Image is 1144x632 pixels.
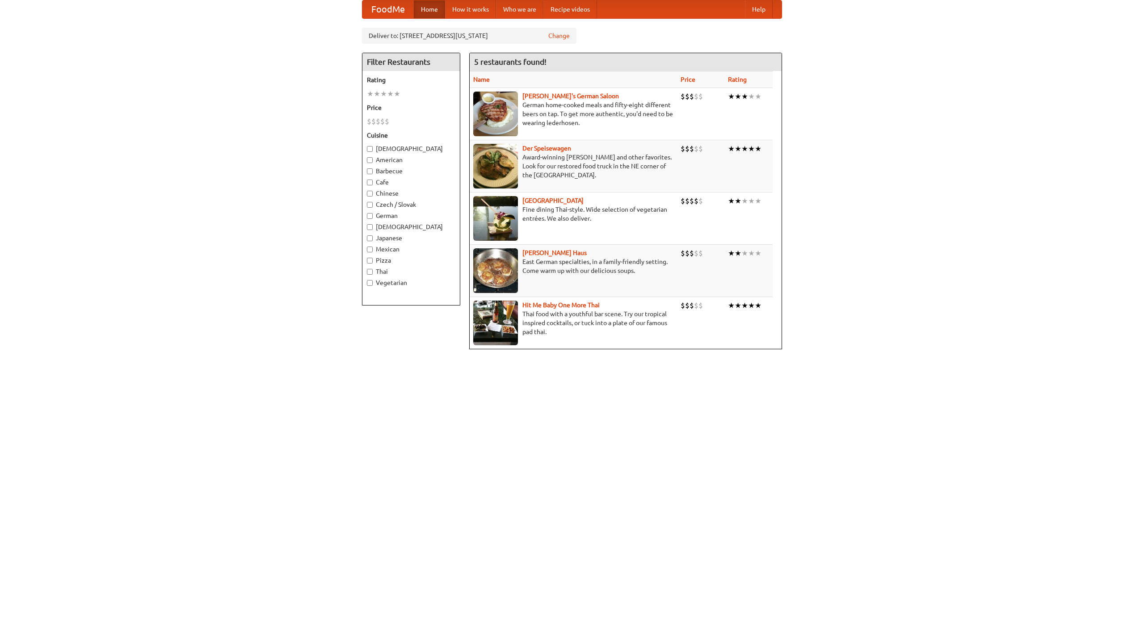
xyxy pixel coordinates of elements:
li: $ [690,144,694,154]
li: $ [694,196,698,206]
li: $ [694,144,698,154]
label: Pizza [367,256,455,265]
a: Name [473,76,490,83]
input: Barbecue [367,168,373,174]
li: $ [690,92,694,101]
label: Cafe [367,178,455,187]
li: $ [698,301,703,310]
li: $ [690,196,694,206]
li: ★ [755,301,761,310]
li: ★ [735,301,741,310]
li: ★ [748,248,755,258]
li: $ [367,117,371,126]
a: Help [745,0,773,18]
li: ★ [741,301,748,310]
input: Mexican [367,247,373,252]
li: ★ [387,89,394,99]
label: Barbecue [367,167,455,176]
p: Thai food with a youthful bar scene. Try our tropical inspired cocktails, or tuck into a plate of... [473,310,673,336]
li: ★ [728,196,735,206]
input: American [367,157,373,163]
ng-pluralize: 5 restaurants found! [474,58,547,66]
li: ★ [728,92,735,101]
li: ★ [735,144,741,154]
a: Hit Me Baby One More Thai [522,301,600,309]
img: babythai.jpg [473,301,518,345]
li: ★ [755,196,761,206]
li: $ [685,301,690,310]
label: Mexican [367,245,455,254]
li: ★ [367,89,374,99]
li: $ [694,301,698,310]
label: Thai [367,267,455,276]
li: $ [698,248,703,258]
input: Vegetarian [367,280,373,286]
input: German [367,213,373,219]
h5: Cuisine [367,131,455,140]
li: ★ [741,248,748,258]
li: ★ [380,89,387,99]
input: [DEMOGRAPHIC_DATA] [367,146,373,152]
div: Deliver to: [STREET_ADDRESS][US_STATE] [362,28,576,44]
a: Der Speisewagen [522,145,571,152]
label: Japanese [367,234,455,243]
input: Pizza [367,258,373,264]
li: $ [698,196,703,206]
li: $ [694,92,698,101]
li: $ [694,248,698,258]
li: $ [371,117,376,126]
b: [GEOGRAPHIC_DATA] [522,197,584,204]
li: $ [681,248,685,258]
a: Rating [728,76,747,83]
li: $ [685,196,690,206]
li: $ [698,92,703,101]
li: ★ [755,144,761,154]
li: ★ [735,196,741,206]
p: Award-winning [PERSON_NAME] and other favorites. Look for our restored food truck in the NE corne... [473,153,673,180]
li: ★ [755,92,761,101]
img: speisewagen.jpg [473,144,518,188]
a: [PERSON_NAME] Haus [522,249,587,256]
li: ★ [755,248,761,258]
img: kohlhaus.jpg [473,248,518,293]
img: satay.jpg [473,196,518,241]
li: ★ [735,92,741,101]
a: Recipe videos [543,0,597,18]
li: ★ [748,92,755,101]
a: Who we are [496,0,543,18]
p: East German specialties, in a family-friendly setting. Come warm up with our delicious soups. [473,257,673,275]
li: $ [385,117,389,126]
li: $ [685,92,690,101]
label: [DEMOGRAPHIC_DATA] [367,144,455,153]
li: $ [681,196,685,206]
li: ★ [748,301,755,310]
label: Vegetarian [367,278,455,287]
li: ★ [748,196,755,206]
li: ★ [394,89,400,99]
p: German home-cooked meals and fifty-eight different beers on tap. To get more authentic, you'd nee... [473,100,673,127]
li: $ [681,301,685,310]
h5: Price [367,103,455,112]
label: Chinese [367,189,455,198]
h5: Rating [367,75,455,84]
li: $ [681,144,685,154]
a: Home [414,0,445,18]
p: Fine dining Thai-style. Wide selection of vegetarian entrées. We also deliver. [473,205,673,223]
input: Czech / Slovak [367,202,373,208]
input: Chinese [367,191,373,197]
li: ★ [741,92,748,101]
li: $ [690,301,694,310]
a: [PERSON_NAME]'s German Saloon [522,92,619,100]
li: ★ [735,248,741,258]
li: ★ [728,248,735,258]
input: [DEMOGRAPHIC_DATA] [367,224,373,230]
li: $ [681,92,685,101]
a: Price [681,76,695,83]
li: $ [690,248,694,258]
li: $ [376,117,380,126]
img: esthers.jpg [473,92,518,136]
